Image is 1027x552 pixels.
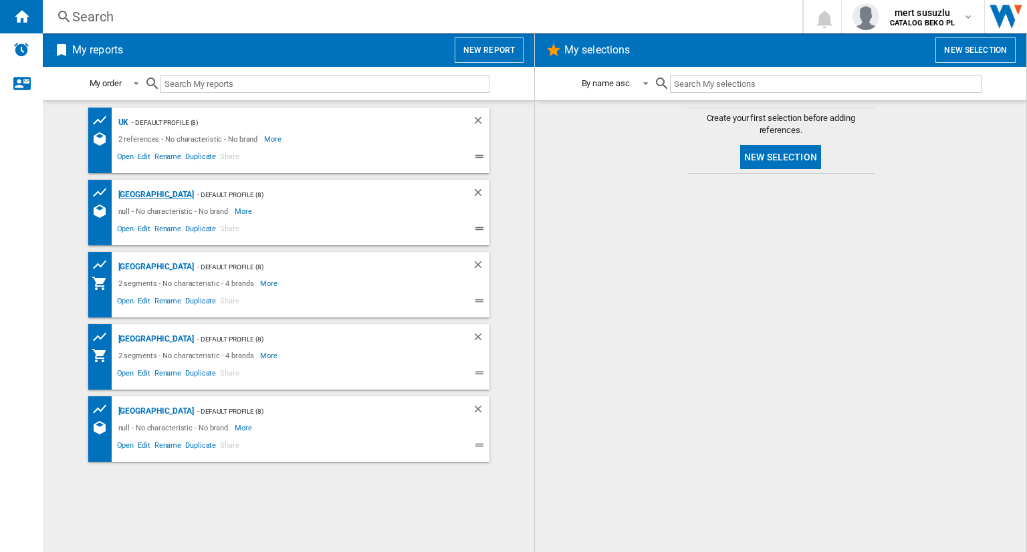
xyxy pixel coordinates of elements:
[183,295,218,311] span: Duplicate
[194,331,445,348] div: - Default profile (8)
[890,6,955,19] span: mert susuzlu
[115,203,235,219] div: null - No characteristic - No brand
[152,150,183,166] span: Rename
[115,367,136,383] span: Open
[194,259,445,275] div: - Default profile (8)
[740,145,821,169] button: New selection
[92,112,115,129] div: Prices and No. offers by brand graph
[218,367,241,383] span: Share
[92,275,115,291] div: My Assortment
[218,439,241,455] span: Share
[92,420,115,436] div: References
[194,403,445,420] div: - Default profile (8)
[115,223,136,239] span: Open
[218,150,241,166] span: Share
[13,41,29,57] img: alerts-logo.svg
[218,223,241,239] span: Share
[183,367,218,383] span: Duplicate
[260,275,279,291] span: More
[115,259,194,275] div: [GEOGRAPHIC_DATA]
[472,331,489,348] div: Delete
[472,259,489,275] div: Delete
[92,184,115,201] div: Prices and No. offers by brand graph
[136,223,152,239] span: Edit
[218,295,241,311] span: Share
[115,295,136,311] span: Open
[235,203,254,219] span: More
[92,348,115,364] div: My Assortment
[115,439,136,455] span: Open
[136,295,152,311] span: Edit
[670,75,981,93] input: Search My selections
[72,7,768,26] div: Search
[260,348,279,364] span: More
[136,439,152,455] span: Edit
[562,37,633,63] h2: My selections
[183,439,218,455] span: Duplicate
[152,367,183,383] span: Rename
[136,367,152,383] span: Edit
[852,3,879,30] img: profile.jpg
[92,203,115,219] div: References
[183,150,218,166] span: Duplicate
[115,403,194,420] div: [GEOGRAPHIC_DATA]
[115,131,265,147] div: 2 references - No characteristic - No brand
[472,186,489,203] div: Delete
[115,275,261,291] div: 2 segments - No characteristic - 4 brands
[194,186,445,203] div: - Default profile (8)
[115,420,235,436] div: null - No characteristic - No brand
[92,329,115,346] div: Prices and No. offers by brand graph
[115,331,194,348] div: [GEOGRAPHIC_DATA]
[935,37,1016,63] button: New selection
[472,403,489,420] div: Delete
[160,75,489,93] input: Search My reports
[90,78,122,88] div: My order
[115,150,136,166] span: Open
[152,295,183,311] span: Rename
[115,348,261,364] div: 2 segments - No characteristic - 4 brands
[92,401,115,418] div: Prices and No. offers by brand graph
[264,131,283,147] span: More
[152,439,183,455] span: Rename
[183,223,218,239] span: Duplicate
[92,257,115,273] div: Prices and No. offers by retailer graph
[152,223,183,239] span: Rename
[136,150,152,166] span: Edit
[115,186,194,203] div: [GEOGRAPHIC_DATA]
[455,37,524,63] button: New report
[582,78,632,88] div: By name asc.
[472,114,489,131] div: Delete
[92,131,115,147] div: References
[128,114,445,131] div: - Default profile (8)
[235,420,254,436] span: More
[70,37,126,63] h2: My reports
[890,19,955,27] b: CATALOG BEKO PL
[115,114,129,131] div: UK
[687,112,875,136] span: Create your first selection before adding references.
